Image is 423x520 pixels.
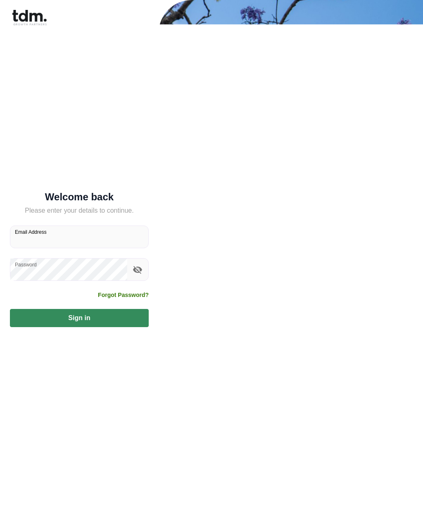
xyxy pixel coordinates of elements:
h5: Please enter your details to continue. [10,206,149,216]
button: Sign in [10,309,149,327]
a: Forgot Password? [98,291,149,299]
label: Email Address [15,228,47,235]
button: toggle password visibility [131,263,145,277]
label: Password [15,261,37,268]
h5: Welcome back [10,193,149,201]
